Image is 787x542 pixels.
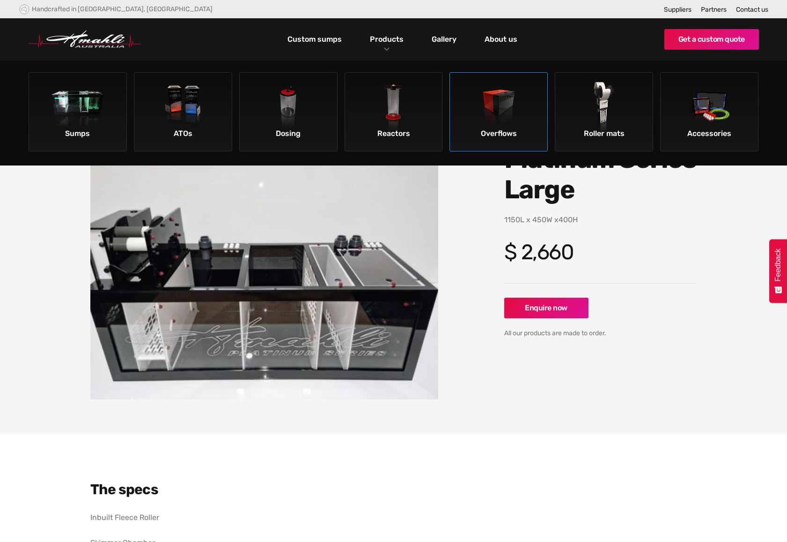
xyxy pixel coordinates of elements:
a: Products [368,32,406,46]
div: Dosing [242,126,335,142]
img: Dosing [262,82,315,135]
a: open lightbox [90,120,439,399]
div: Overflows [452,126,545,142]
p: 1150L x 450W x400H [504,214,697,226]
p: Inbuilt Fleece Roller [90,512,246,523]
img: Platinum Series Large [90,120,439,399]
a: Roller matsRoller mats [555,72,653,151]
a: ATOsATOs [134,72,232,151]
a: Gallery [429,31,459,47]
img: Reactors [367,82,420,135]
a: ReactorsReactors [345,72,443,151]
a: SumpsSumps [29,72,127,151]
div: Handcrafted in [GEOGRAPHIC_DATA], [GEOGRAPHIC_DATA] [32,5,213,13]
div: Sumps [31,126,124,142]
div: Reactors [347,126,440,142]
a: Custom sumps [285,31,344,47]
button: Feedback - Show survey [769,239,787,303]
a: Get a custom quote [664,29,759,50]
div: ATOs [137,126,229,142]
a: Partners [701,6,727,14]
img: Roller mats [578,82,631,135]
img: Accessories [683,82,736,135]
img: Hmahli Australia Logo [29,30,141,48]
h1: Platinum Series Large [504,144,697,205]
img: ATOs [156,82,209,135]
a: Enquire now [504,298,588,318]
a: Suppliers [664,6,691,14]
h3: The specs [90,481,232,498]
a: OverflowsOverflows [449,72,548,151]
a: AccessoriesAccessories [660,72,758,151]
a: Contact us [736,6,768,14]
span: Feedback [774,248,782,281]
a: home [29,30,141,48]
div: Products [363,18,411,60]
div: Accessories [663,126,756,142]
div: Roller mats [558,126,650,142]
img: Sumps [51,82,104,135]
a: DosingDosing [239,72,338,151]
img: Overflows [472,82,525,135]
nav: Products [19,60,768,166]
div: All our products are made to order. [504,328,697,339]
h4: $ 2,660 [504,240,697,264]
a: About us [482,31,520,47]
